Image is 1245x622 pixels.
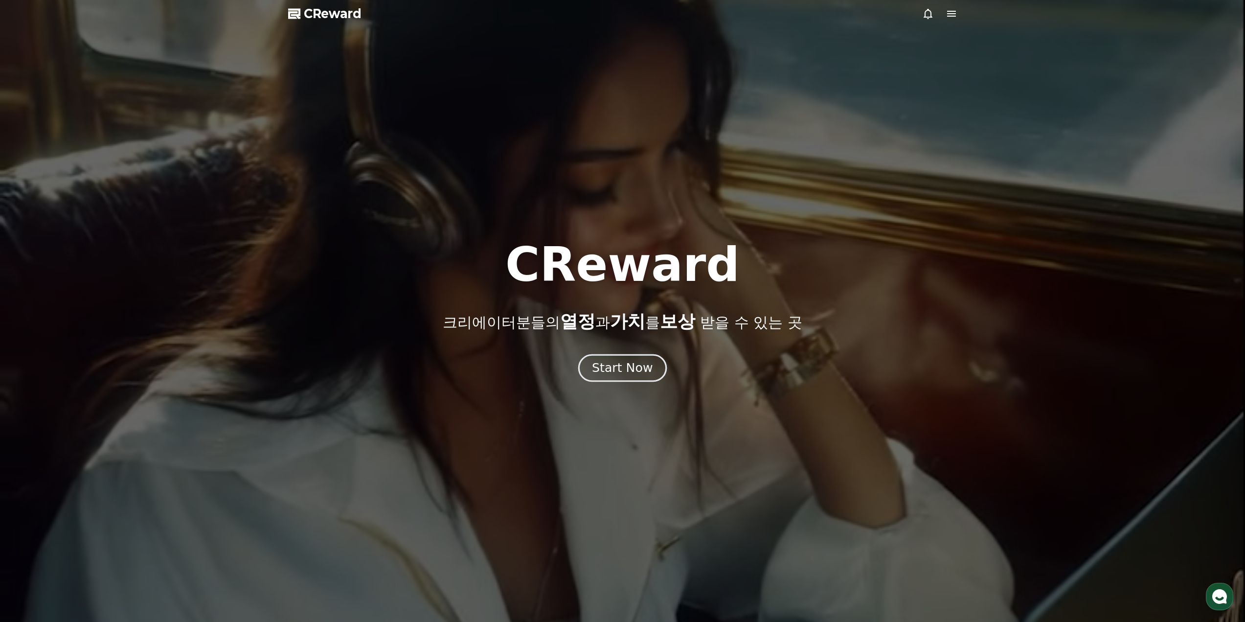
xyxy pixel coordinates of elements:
[65,310,126,335] a: 대화
[288,6,362,22] a: CReward
[560,311,595,331] span: 열정
[505,241,740,288] h1: CReward
[443,312,802,331] p: 크리에이터분들의 과 를 받을 수 있는 곳
[90,325,101,333] span: 대화
[592,360,653,376] div: Start Now
[31,325,37,333] span: 홈
[610,311,645,331] span: 가치
[580,365,665,374] a: Start Now
[304,6,362,22] span: CReward
[151,325,163,333] span: 설정
[660,311,695,331] span: 보상
[578,354,667,382] button: Start Now
[3,310,65,335] a: 홈
[126,310,188,335] a: 설정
